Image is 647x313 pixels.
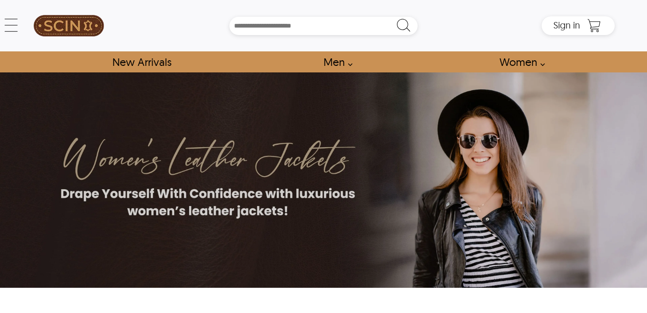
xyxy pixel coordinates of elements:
[585,19,603,33] a: Shopping Cart
[553,22,580,30] a: Sign in
[553,19,580,31] span: Sign in
[34,5,104,47] img: SCIN
[32,5,105,47] a: SCIN
[489,51,550,72] a: Shop Women Leather Jackets
[102,51,182,72] a: Shop New Arrivals
[313,51,358,72] a: shop men's leather jackets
